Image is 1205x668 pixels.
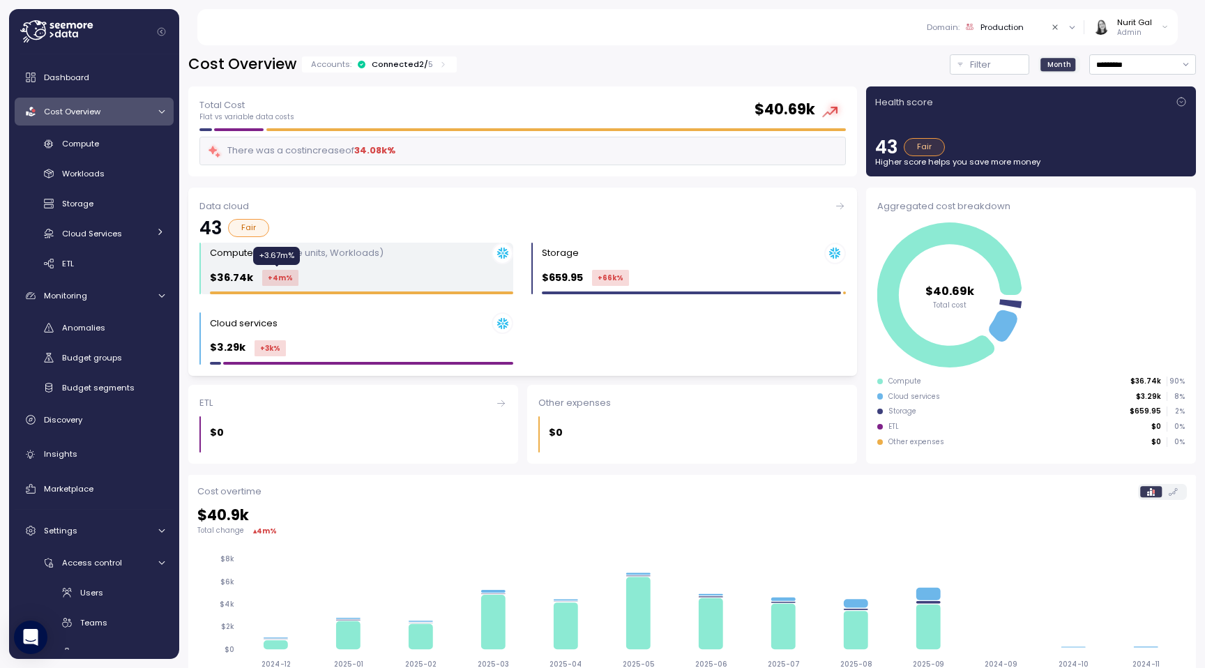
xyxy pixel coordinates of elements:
p: 0 % [1167,437,1184,447]
div: Fair [228,219,269,237]
div: Nurit Gal [1117,17,1152,28]
a: Discovery [15,406,174,434]
div: Compute [210,246,384,260]
button: Filter [950,54,1029,75]
span: Compute [62,138,99,149]
tspan: $8k [220,554,234,563]
span: Workloads [62,168,105,179]
p: Flat vs variable data costs [199,112,294,122]
a: ETL$0 [188,385,518,464]
p: Higher score helps you save more money [875,156,1187,167]
span: Budget segments [62,382,135,393]
span: Asset Groups [80,647,135,658]
p: 43 [875,138,898,156]
tspan: $2k [221,622,234,631]
p: Cost overtime [197,485,262,499]
span: Dashboard [44,72,89,83]
div: +66k % [592,270,629,286]
span: Anomalies [62,322,105,333]
a: Cloud Services [15,222,174,245]
a: Teams [15,611,174,634]
h2: Cost Overview [188,54,296,75]
p: Filter [970,58,991,72]
tspan: $0 [225,645,234,654]
div: Production [980,22,1024,33]
span: Budget groups [62,352,122,363]
img: ACg8ocIVugc3DtI--ID6pffOeA5XcvoqExjdOmyrlhjOptQpqjom7zQ=s96-c [1093,20,1108,34]
a: Cost Overview [15,98,174,126]
div: Data cloud [199,199,846,213]
p: $0 [549,425,563,441]
div: Accounts:Connected2/5 [302,56,457,73]
span: Teams [80,617,107,628]
tspan: $6k [220,577,234,586]
div: Cloud services [888,392,940,402]
a: Compute [15,132,174,155]
p: Accounts: [311,59,351,70]
p: $659.95 [1130,407,1161,416]
p: 8 % [1167,392,1184,402]
a: ETL [15,252,174,275]
p: $3.29k [1136,392,1161,402]
a: Insights [15,441,174,469]
span: Insights [44,448,77,460]
span: Storage [62,198,93,209]
tspan: $4k [220,600,234,609]
p: 90 % [1167,377,1184,386]
p: 0 % [1167,422,1184,432]
a: Access control [15,552,174,575]
a: Dashboard [15,63,174,91]
p: Health score [875,96,933,109]
span: Access control [62,557,122,568]
div: 34.08k % [354,144,395,158]
p: $3.29k [210,340,245,356]
div: Compute [888,377,921,386]
p: $659.95 [542,270,583,286]
p: 43 [199,219,222,237]
a: Budget groups [15,347,174,370]
div: Storage [888,407,916,416]
span: Cloud Services [62,228,122,239]
p: Admin [1117,28,1152,38]
h2: $ 40.69k [755,100,815,120]
a: Users [15,582,174,605]
div: ▴ [253,526,277,536]
button: Collapse navigation [153,26,170,37]
div: Open Intercom Messenger [14,621,47,654]
a: Asset Groups [15,641,174,664]
p: (Compute units, Workloads) [255,246,384,259]
p: $36.74k [210,270,253,286]
div: 4m % [257,526,277,536]
h2: $ 40.9k [197,506,1187,526]
p: 2 % [1167,407,1184,416]
a: Monitoring [15,282,174,310]
tspan: Total cost [933,300,967,309]
div: ETL [888,422,899,432]
span: Month [1047,59,1071,70]
p: $0 [1151,422,1161,432]
button: Clear value [1049,21,1062,33]
a: Workloads [15,162,174,185]
div: ETL [199,396,507,410]
div: Aggregated cost breakdown [877,199,1185,213]
p: Domain : [927,22,960,33]
span: Users [80,587,103,598]
span: Monitoring [44,290,87,301]
p: $36.74k [1130,377,1161,386]
div: Storage [542,246,579,260]
div: There was a cost increase of [207,143,395,159]
a: Data cloud43FairCompute (Compute units, Workloads)$36.74k+4m%Storage $659.95+66k%Cloud services $... [188,188,857,376]
p: Total change [197,526,244,536]
span: Settings [44,525,77,536]
div: Other expenses [888,437,944,447]
span: ETL [62,258,74,269]
a: Budget segments [15,376,174,399]
a: Anomalies [15,317,174,340]
div: +4m % [262,270,298,286]
span: Discovery [44,414,82,425]
a: Settings [15,517,174,545]
p: $0 [210,425,224,441]
span: Marketplace [44,483,93,494]
p: $0 [1151,437,1161,447]
span: Cost Overview [44,106,100,117]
